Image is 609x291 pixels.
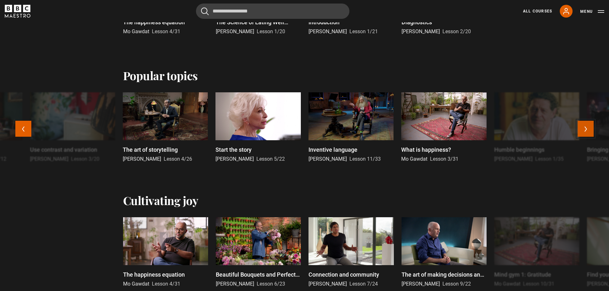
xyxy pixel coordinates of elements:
p: The happiness equation [123,270,185,279]
span: Mo Gawdat [123,28,149,34]
p: Start the story [215,145,252,154]
p: The art of making decisions and the joy of missing out [402,270,487,279]
span: [PERSON_NAME] [308,281,347,287]
span: Lesson 6/23 [257,281,285,287]
span: [PERSON_NAME] [215,156,254,162]
button: Toggle navigation [580,8,604,15]
a: Use contrast and variation [PERSON_NAME] Lesson 3/20 [30,92,115,163]
a: Beautiful Bouquets and Perfect Posies [PERSON_NAME] Lesson 6/23 [216,217,301,288]
a: Connection and community [PERSON_NAME] Lesson 7/24 [308,217,394,288]
span: Mo Gawdat [494,281,520,287]
span: Mo Gawdat [123,281,149,287]
input: Search [196,4,349,19]
span: [PERSON_NAME] [216,281,254,287]
h2: Cultivating joy [123,194,199,207]
p: Humble beginnings [494,145,544,154]
span: [PERSON_NAME] [402,28,440,34]
span: [PERSON_NAME] [30,156,68,162]
span: Lesson 4/31 [152,28,180,34]
p: Use contrast and variation [30,145,97,154]
span: Lesson 4/31 [152,281,180,287]
span: Lesson 2/20 [442,28,471,34]
a: Start the story [PERSON_NAME] Lesson 5/22 [215,92,301,163]
span: Mo Gawdat [401,156,427,162]
span: [PERSON_NAME] [216,28,254,34]
h2: Popular topics [123,69,198,82]
p: Mind gym 1: Gratitude [494,270,551,279]
a: Mind gym 1: Gratitude Mo Gawdat Lesson 10/31 [494,217,579,288]
p: Beautiful Bouquets and Perfect Posies [216,270,301,279]
button: Submit the search query [201,7,209,15]
span: Lesson 9/22 [442,281,471,287]
span: [PERSON_NAME] [308,28,347,34]
a: What is happiness? Mo Gawdat Lesson 3/31 [401,92,486,163]
span: Lesson 1/20 [257,28,285,34]
span: Lesson 5/22 [256,156,285,162]
a: Humble beginnings [PERSON_NAME] Lesson 1/35 [494,92,579,163]
span: Lesson 7/24 [349,281,378,287]
span: Lesson 1/21 [349,28,378,34]
a: The art of making decisions and the joy of missing out [PERSON_NAME] Lesson 9/22 [402,217,487,288]
a: The happiness equation Mo Gawdat Lesson 4/31 [123,217,208,288]
span: Lesson 10/31 [523,281,554,287]
p: What is happiness? [401,145,451,154]
a: Inventive language [PERSON_NAME] Lesson 11/33 [308,92,394,163]
svg: BBC Maestro [5,5,30,18]
span: [PERSON_NAME] [494,156,533,162]
span: Lesson 3/20 [71,156,99,162]
a: All Courses [523,8,552,14]
p: The art of storytelling [123,145,178,154]
span: Lesson 1/35 [535,156,564,162]
span: Lesson 3/31 [430,156,458,162]
span: Lesson 11/33 [349,156,381,162]
span: Lesson 4/26 [164,156,192,162]
p: Connection and community [308,270,379,279]
a: The art of storytelling [PERSON_NAME] Lesson 4/26 [123,92,208,163]
span: [PERSON_NAME] [402,281,440,287]
span: [PERSON_NAME] [308,156,347,162]
span: [PERSON_NAME] [123,156,161,162]
p: Inventive language [308,145,357,154]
